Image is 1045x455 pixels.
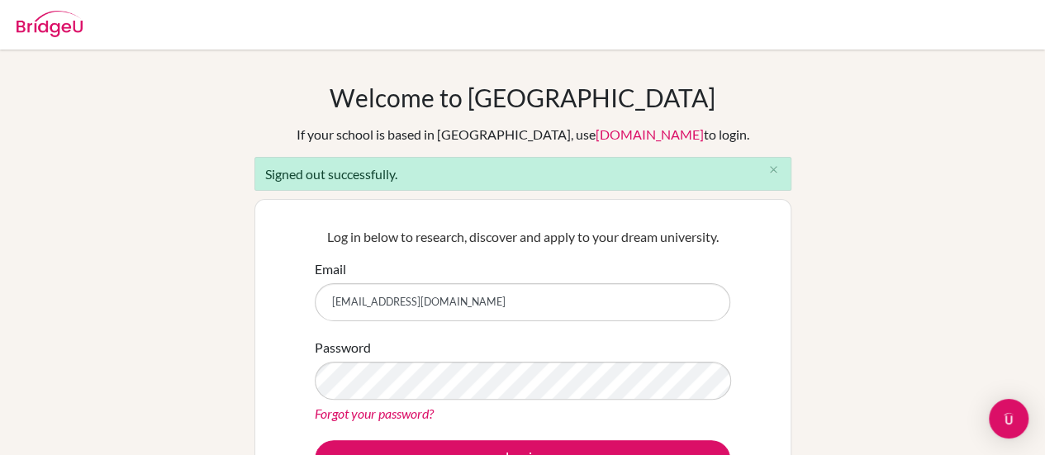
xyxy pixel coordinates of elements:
div: Open Intercom Messenger [989,399,1028,438]
img: Bridge-U [17,11,83,37]
p: Log in below to research, discover and apply to your dream university. [315,227,730,247]
label: Email [315,259,346,279]
h1: Welcome to [GEOGRAPHIC_DATA] [330,83,715,112]
a: Forgot your password? [315,405,434,421]
button: Close [758,158,791,182]
div: Signed out successfully. [254,157,791,191]
a: [DOMAIN_NAME] [596,126,704,142]
i: close [767,164,780,176]
label: Password [315,338,371,358]
div: If your school is based in [GEOGRAPHIC_DATA], use to login. [297,125,749,145]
